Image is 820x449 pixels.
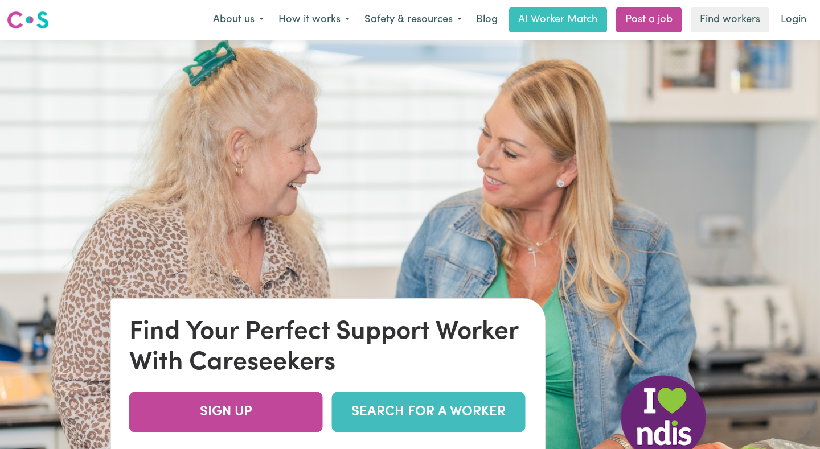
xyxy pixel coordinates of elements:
[616,7,682,32] a: Post a job
[129,392,323,432] a: SIGN UP
[129,316,527,378] div: Find Your Perfect Support Worker With Careseekers
[271,8,357,32] button: How it works
[332,392,526,432] a: SEARCH FOR A WORKER
[469,7,505,32] a: Blog
[206,8,271,32] button: About us
[774,403,811,440] iframe: Button to launch messaging window
[774,7,813,32] a: Login
[7,10,49,30] img: Careseekers logo
[7,7,49,33] a: Careseekers logo
[691,7,769,32] a: Find workers
[509,7,607,32] a: AI Worker Match
[357,8,469,32] button: Safety & resources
